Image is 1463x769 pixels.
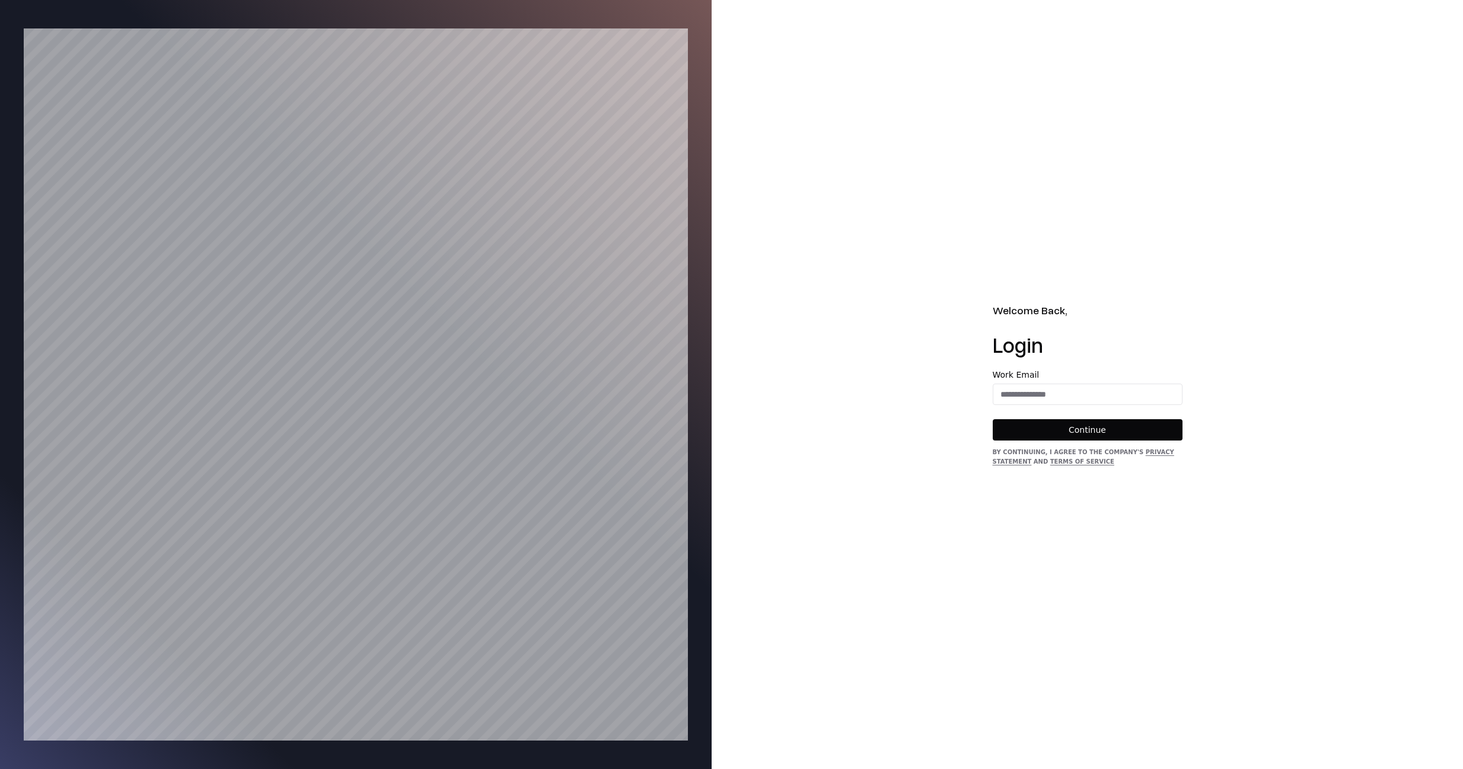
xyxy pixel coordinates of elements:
[1050,458,1114,465] a: Terms of Service
[993,371,1182,379] label: Work Email
[993,449,1174,465] a: Privacy Statement
[993,419,1182,441] button: Continue
[993,302,1182,318] h2: Welcome Back,
[993,333,1182,356] h1: Login
[993,448,1182,467] div: By continuing, I agree to the Company's and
